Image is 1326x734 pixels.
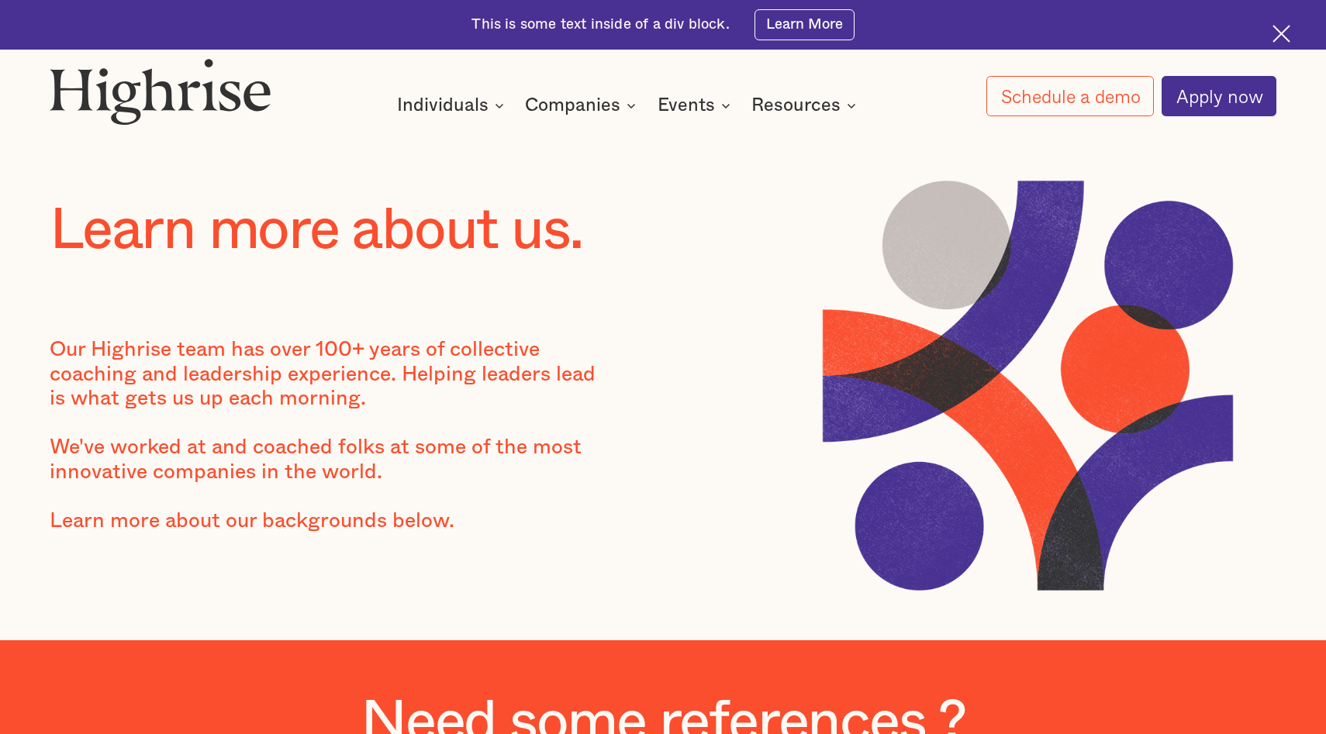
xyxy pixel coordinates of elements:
[397,96,509,115] div: Individuals
[751,96,841,115] div: Resources
[1272,25,1290,43] img: Cross icon
[658,96,735,115] div: Events
[755,9,855,41] a: Learn More
[751,96,861,115] div: Resources
[658,96,715,115] div: Events
[50,199,663,263] h1: Learn more about us.
[986,76,1154,116] a: Schedule a demo
[397,96,489,115] div: Individuals
[471,15,729,34] div: This is some text inside of a div block.
[50,337,614,557] div: Our Highrise team has over 100+ years of collective coaching and leadership experience. Helping l...
[525,96,620,115] div: Companies
[1162,76,1276,116] a: Apply now
[525,96,641,115] div: Companies
[50,58,271,125] img: Highrise logo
